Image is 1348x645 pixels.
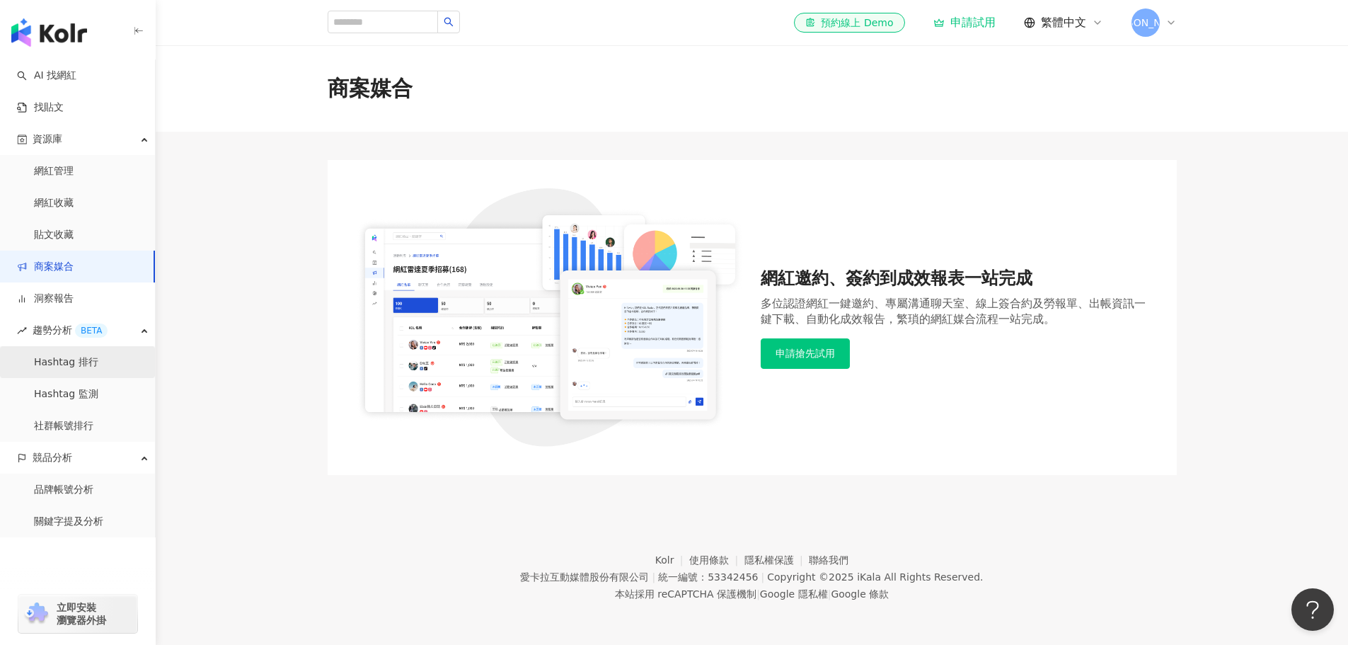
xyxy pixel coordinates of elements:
div: 網紅邀約、簽約到成效報表一站完成 [761,267,1148,291]
a: 聯絡我們 [809,554,848,566]
a: 找貼文 [17,101,64,115]
a: 申請試用 [933,16,996,30]
a: 網紅收藏 [34,196,74,210]
a: chrome extension立即安裝 瀏覽器外掛 [18,595,137,633]
a: Hashtag 監測 [34,387,98,401]
span: 繁體中文 [1041,15,1086,30]
span: 立即安裝 瀏覽器外掛 [57,601,106,627]
div: Copyright © 2025 All Rights Reserved. [767,571,983,583]
div: 預約線上 Demo [805,16,893,30]
span: search [444,17,454,27]
div: 愛卡拉互動媒體股份有限公司 [520,571,649,583]
a: Kolr [655,554,689,566]
span: 趨勢分析 [33,314,108,346]
span: rise [17,326,27,336]
a: 社群帳號排行 [34,419,93,433]
span: | [828,588,831,600]
span: 本站採用 reCAPTCHA 保護機制 [615,586,889,603]
a: 貼文收藏 [34,228,74,242]
span: 競品分析 [33,442,72,474]
a: Google 條款 [831,588,889,600]
img: 網紅邀約、簽約到成效報表一站完成 [356,188,744,447]
span: | [756,588,760,600]
a: Google 隱私權 [760,588,828,600]
iframe: Help Scout Beacon - Open [1291,588,1334,631]
img: logo [11,18,87,47]
div: 商案媒合 [328,74,413,103]
span: | [652,571,655,583]
a: 網紅管理 [34,164,74,178]
a: 商案媒合 [17,260,74,274]
a: searchAI 找網紅 [17,69,76,83]
button: 申請搶先試用 [761,338,850,368]
a: 使用條款 [689,554,744,566]
div: BETA [75,324,108,338]
div: 統一編號：53342456 [658,571,758,583]
span: [PERSON_NAME] [1104,15,1186,30]
a: 預約線上 Demo [794,13,904,33]
img: chrome extension [23,603,50,625]
a: 關鍵字提及分析 [34,515,103,529]
a: 品牌帳號分析 [34,483,93,497]
div: 多位認證網紅一鍵邀約、專屬溝通聊天室、線上簽合約及勞報單、出帳資訊一鍵下載、自動化成效報告，繁瑣的網紅媒合流程一站完成。 [761,296,1148,327]
a: Hashtag 排行 [34,355,98,370]
a: 洞察報告 [17,292,74,306]
a: 隱私權保護 [744,554,810,566]
span: | [761,571,764,583]
a: iKala [857,571,881,583]
span: 資源庫 [33,123,62,155]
